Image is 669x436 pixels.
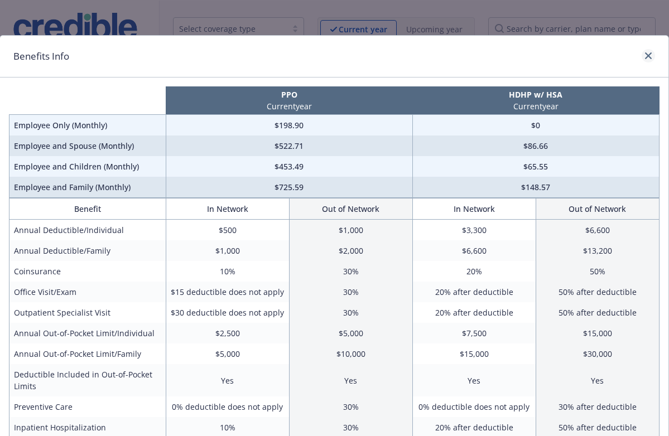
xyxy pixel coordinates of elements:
td: $13,200 [536,240,659,261]
p: HDHP w/ HSA [415,89,657,100]
td: $30,000 [536,343,659,364]
h1: Benefits Info [13,49,69,64]
td: $6,600 [536,220,659,241]
td: 30% [289,302,412,323]
td: 50% after deductible [536,282,659,302]
td: Yes [412,364,536,396]
td: 30% [289,282,412,302]
td: Yes [166,364,289,396]
td: $725.59 [166,177,412,198]
td: $15 deductible does not apply [166,282,289,302]
td: $2,000 [289,240,412,261]
th: In Network [412,198,536,220]
td: $15,000 [536,323,659,343]
td: $65.55 [412,156,659,177]
td: 20% [412,261,536,282]
td: 10% [166,261,289,282]
td: Coinsurance [9,261,166,282]
td: Annual Out-of-Pocket Limit/Individual [9,323,166,343]
td: Yes [289,364,412,396]
a: close [642,49,655,62]
td: 30% [289,261,412,282]
td: 0% deductible does not apply [166,396,289,417]
td: 30% after deductible [536,396,659,417]
td: 20% after deductible [412,282,536,302]
td: Office Visit/Exam [9,282,166,302]
td: $198.90 [166,115,412,136]
td: $2,500 [166,323,289,343]
td: 20% after deductible [412,302,536,323]
td: Annual Deductible/Individual [9,220,166,241]
td: $453.49 [166,156,412,177]
td: $5,000 [166,343,289,364]
td: Outpatient Specialist Visit [9,302,166,323]
td: 50% after deductible [536,302,659,323]
td: Employee and Family (Monthly) [9,177,166,198]
p: Current year [168,100,410,112]
p: PPO [168,89,410,100]
p: Current year [415,100,657,112]
td: $10,000 [289,343,412,364]
td: Employee and Children (Monthly) [9,156,166,177]
td: $522.71 [166,135,412,156]
td: $3,300 [412,220,536,241]
th: In Network [166,198,289,220]
td: $0 [412,115,659,136]
td: $86.66 [412,135,659,156]
td: Annual Deductible/Family [9,240,166,261]
td: $7,500 [412,323,536,343]
td: Employee and Spouse (Monthly) [9,135,166,156]
td: Preventive Care [9,396,166,417]
td: 0% deductible does not apply [412,396,536,417]
td: $1,000 [289,220,412,241]
td: $500 [166,220,289,241]
td: Deductible Included in Out-of-Pocket Limits [9,364,166,396]
td: $15,000 [412,343,536,364]
td: $5,000 [289,323,412,343]
th: Out of Network [536,198,659,220]
td: 30% [289,396,412,417]
td: Yes [536,364,659,396]
td: $6,600 [412,240,536,261]
td: 50% [536,261,659,282]
th: Benefit [9,198,166,220]
td: Annual Out-of-Pocket Limit/Family [9,343,166,364]
td: $148.57 [412,177,659,198]
th: Out of Network [289,198,412,220]
td: $1,000 [166,240,289,261]
td: $30 deductible does not apply [166,302,289,323]
td: Employee Only (Monthly) [9,115,166,136]
th: intentionally left blank [9,86,166,115]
